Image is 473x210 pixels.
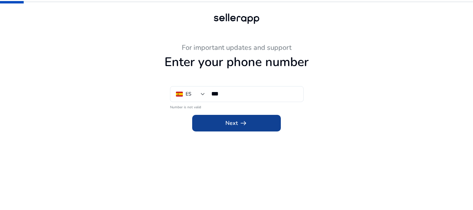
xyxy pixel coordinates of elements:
div: ES [186,90,191,98]
mat-error: Number is not valid [170,103,303,110]
span: arrow_right_alt [239,119,248,127]
h3: For important updates and support [46,44,427,52]
span: Next [225,119,248,127]
h1: Enter your phone number [46,55,427,70]
button: Nextarrow_right_alt [192,115,281,131]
